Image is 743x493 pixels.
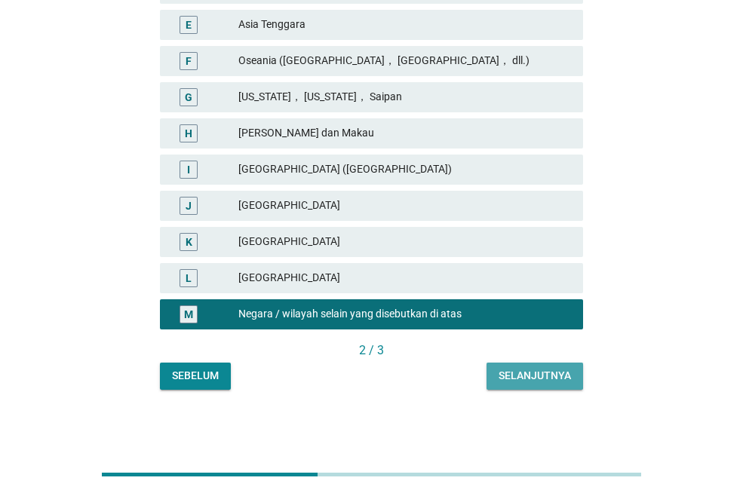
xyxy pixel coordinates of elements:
div: Sebelum [172,368,219,384]
div: M [184,306,193,322]
div: E [186,17,192,32]
div: [GEOGRAPHIC_DATA] [238,197,571,215]
div: Selanjutnya [499,368,571,384]
button: Sebelum [160,363,231,390]
div: [PERSON_NAME] dan Makau [238,124,571,142]
div: [GEOGRAPHIC_DATA] ([GEOGRAPHIC_DATA]) [238,161,571,179]
div: I [187,161,190,177]
div: H [185,125,192,141]
div: [US_STATE]， [US_STATE]， Saipan [238,88,571,106]
div: K [186,234,192,250]
div: 2 / 3 [160,341,583,360]
div: Oseania ([GEOGRAPHIC_DATA]， [GEOGRAPHIC_DATA]， dll.) [238,52,571,70]
div: Negara / wilayah selain yang disebutkan di atas [238,305,571,323]
div: J [186,198,192,213]
div: [GEOGRAPHIC_DATA] [238,233,571,251]
div: G [185,89,192,105]
button: Selanjutnya [487,363,583,390]
div: [GEOGRAPHIC_DATA] [238,269,571,287]
div: Asia Tenggara [238,16,571,34]
div: F [186,53,192,69]
div: L [186,270,192,286]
